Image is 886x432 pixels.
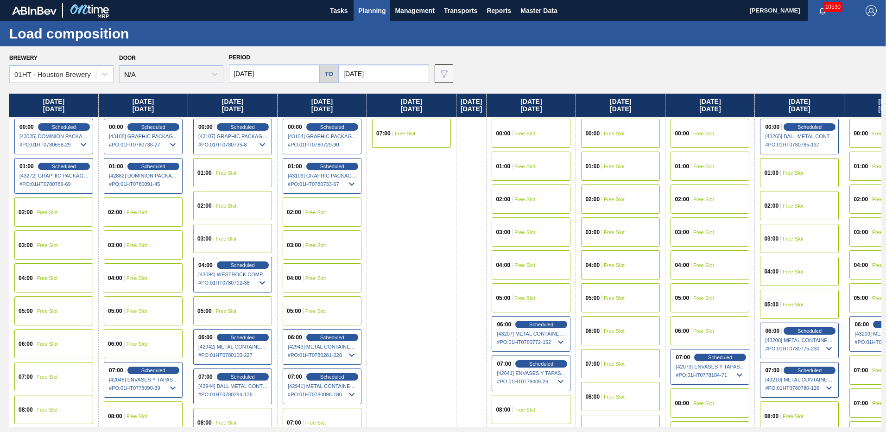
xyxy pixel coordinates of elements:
span: 00:00 [854,131,868,136]
span: 04:00 [585,262,600,268]
span: Free Slot [514,131,535,136]
span: Scheduled [141,124,165,130]
span: # PO : 01HT0780281-228 [288,349,357,361]
span: 02:00 [287,210,301,215]
span: Free Slot [604,131,625,136]
span: 03:00 [19,242,33,248]
span: Free Slot [127,341,147,347]
div: [DATE] [DATE] [755,94,844,117]
span: # PO : 01HT0779409-26 [497,376,566,387]
span: Free Slot [305,210,326,215]
span: 00:00 [496,131,510,136]
span: 03:00 [854,229,868,235]
span: Free Slot [783,203,804,209]
span: Tasks [329,5,349,16]
span: 01:00 [288,164,302,169]
span: 01:00 [585,164,600,169]
span: 07:00 [19,374,33,380]
span: Transports [444,5,477,16]
span: 00:00 [585,131,600,136]
span: 05:00 [19,308,33,314]
span: Free Slot [127,210,147,215]
span: # PO : 01HT0780775-230 [765,343,835,354]
span: 07:00 [676,355,690,360]
span: Free Slot [127,275,147,281]
span: 07:00 [376,131,391,136]
div: [DATE] [DATE] [188,94,277,117]
span: [43207] METAL CONTAINER CORPORATION - 0008219743 [497,331,566,337]
div: [DATE] [DATE] [456,94,486,117]
span: Free Slot [514,407,535,413]
span: [42943] METAL CONTAINER CORPORATION - 0008219743 [288,344,357,349]
span: 06:00 [19,341,33,347]
span: Free Slot [783,302,804,307]
label: Brewery [9,55,38,61]
span: Free Slot [783,236,804,241]
span: Free Slot [127,242,147,248]
span: 02:00 [585,197,600,202]
span: Free Slot [693,328,714,334]
span: Scheduled [797,368,822,373]
span: Scheduled [231,124,255,130]
span: 03:00 [585,229,600,235]
span: 03:00 [197,236,212,241]
span: 07:00 [109,368,123,373]
span: [43104] GRAPHIC PACKAGING INTERNATIONA - 0008221069 [288,133,357,139]
span: 08:00 [675,400,689,406]
span: 06:00 [497,322,511,327]
span: 06:00 [854,322,869,327]
span: Period [229,54,250,61]
span: 04:00 [19,275,33,281]
span: 02:00 [19,210,33,215]
span: 03:00 [675,229,689,235]
h1: Load composition [9,28,174,39]
span: Free Slot [604,394,625,400]
span: [43265] BALL METAL CONTAINER GROUP - 0008342641 [765,133,835,139]
span: # PO : 01HT0780091-45 [109,178,178,190]
span: Free Slot [305,308,326,314]
span: Free Slot [514,295,535,301]
span: [42941] METAL CONTAINER CORPORATION - 0008219743 [288,383,357,389]
span: Free Slot [604,262,625,268]
span: 08:00 [496,407,510,413]
span: [43108] GRAPHIC PACKAGING INTERNATIONA - 0008221069 [109,133,178,139]
button: icon-filter-gray [435,64,453,83]
span: # PO : 01HT0780658-29 [19,139,89,150]
span: [43210] METAL CONTAINER CORPORATION - 0008219743 [765,377,835,382]
span: 01:00 [19,164,34,169]
span: Planning [358,5,386,16]
span: [42641] ENVASES Y TAPAS MODELO S A DE - 0008257397 [497,370,566,376]
span: [42048] ENVASES Y TAPAS MODELO S A DE - 0008257397 [109,377,178,382]
span: 02:00 [854,197,868,202]
span: Free Slot [604,197,625,202]
span: Free Slot [783,413,804,419]
span: 01:00 [854,164,868,169]
span: 02:00 [764,203,778,209]
div: 01HT - Houston Brewery [14,70,91,78]
span: Free Slot [216,308,237,314]
div: [DATE] [DATE] [576,94,665,117]
span: Free Slot [37,242,58,248]
span: 08:00 [108,413,122,419]
span: Free Slot [693,295,714,301]
span: 06:00 [585,328,600,334]
span: # PO : 01HT0780786-69 [19,178,89,190]
span: Free Slot [604,328,625,334]
span: 05:00 [496,295,510,301]
span: Free Slot [693,164,714,169]
span: Scheduled [52,164,76,169]
span: 05:00 [108,308,122,314]
span: Scheduled [708,355,732,360]
span: [42944] BALL METAL CONTAINER GROUP - 0008342641 [198,383,268,389]
span: Scheduled [320,164,344,169]
span: 00:00 [288,124,302,130]
span: 03:00 [108,242,122,248]
span: [43272] GRAPHIC PACKAGING INTERNATIONA - 0008221069 [19,173,89,178]
span: 01:00 [109,164,123,169]
span: # PO : 01HT0780735-8 [198,139,268,150]
span: Free Slot [693,262,714,268]
span: Free Slot [604,295,625,301]
span: Free Slot [693,197,714,202]
span: Free Slot [305,420,326,426]
span: [43107] GRAPHIC PACKAGING INTERNATIONA - 0008221069 [198,133,268,139]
